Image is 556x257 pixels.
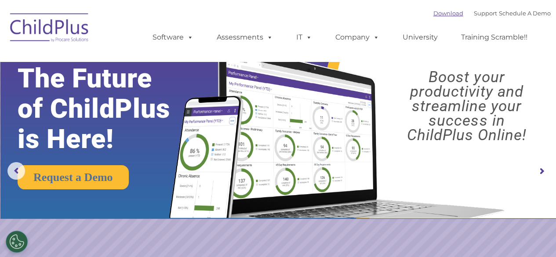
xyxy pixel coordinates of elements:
[18,63,195,154] rs-layer: The Future of ChildPlus is Here!
[208,29,282,46] a: Assessments
[144,29,202,46] a: Software
[18,165,129,189] a: Request a Demo
[122,58,149,65] span: Last name
[433,10,463,17] a: Download
[6,231,28,253] button: Cookies Settings
[433,10,551,17] font: |
[327,29,388,46] a: Company
[384,70,549,142] rs-layer: Boost your productivity and streamline your success in ChildPlus Online!
[6,7,94,51] img: ChildPlus by Procare Solutions
[452,29,536,46] a: Training Scramble!!
[394,29,447,46] a: University
[287,29,321,46] a: IT
[499,10,551,17] a: Schedule A Demo
[122,94,160,101] span: Phone number
[474,10,497,17] a: Support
